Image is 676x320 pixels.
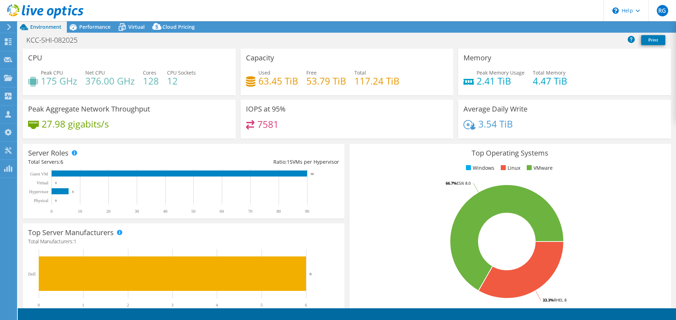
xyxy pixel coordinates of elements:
text: Guest VM [30,172,48,177]
h3: Top Operating Systems [355,149,666,157]
span: CPU Sockets [167,69,196,76]
span: 1 [74,238,76,245]
li: VMware [525,164,553,172]
h4: 63.45 TiB [258,77,298,85]
h4: 128 [143,77,159,85]
span: 15 [287,158,293,165]
h3: IOPS at 95% [246,105,286,113]
span: Net CPU [85,69,105,76]
h4: 175 GHz [41,77,77,85]
text: 5 [261,303,263,308]
text: Hypervisor [29,189,48,194]
span: Peak CPU [41,69,63,76]
text: 40 [163,209,167,214]
h3: CPU [28,54,42,62]
h4: 12 [167,77,196,85]
text: 6 [305,303,307,308]
li: Linux [499,164,520,172]
tspan: RHEL 8 [554,297,567,303]
h1: KCC-SHI-082025 [23,36,88,44]
text: 3 [171,303,173,308]
span: Free [306,69,317,76]
text: Virtual [37,180,49,185]
text: 6 [310,272,312,276]
h3: Average Daily Write [463,105,527,113]
li: Windows [464,164,494,172]
h3: Capacity [246,54,274,62]
text: 80 [277,209,281,214]
tspan: 33.3% [543,297,554,303]
text: Physical [34,198,48,203]
h4: 7581 [257,120,279,128]
h4: 2.41 TiB [477,77,525,85]
text: Dell [28,272,36,277]
text: 0 [55,199,57,202]
text: 60 [220,209,224,214]
span: Cores [143,69,156,76]
text: 30 [135,209,139,214]
h4: 117.24 TiB [354,77,399,85]
div: Total Servers: [28,158,183,166]
text: 1 [82,303,84,308]
span: Virtual [128,23,145,30]
text: 10 [78,209,82,214]
h4: 53.79 TiB [306,77,346,85]
text: 70 [248,209,252,214]
text: 0 [50,209,53,214]
tspan: 66.7% [446,180,457,186]
h4: 4.47 TiB [533,77,567,85]
span: Environment [30,23,61,30]
span: Peak Memory Usage [477,69,525,76]
text: 20 [106,209,111,214]
span: Used [258,69,270,76]
text: 4 [216,303,218,308]
h4: 3.54 TiB [478,120,513,128]
h3: Server Roles [28,149,69,157]
h3: Top Server Manufacturers [28,229,114,237]
h3: Peak Aggregate Network Throughput [28,105,150,113]
span: RG [657,5,668,16]
text: 2 [127,303,129,308]
h3: Memory [463,54,491,62]
svg: \n [612,7,619,14]
text: 90 [311,172,314,176]
div: Ratio: VMs per Hypervisor [183,158,339,166]
text: 90 [305,209,309,214]
h4: 27.98 gigabits/s [42,120,109,128]
text: 0 [55,181,57,185]
text: 50 [191,209,195,214]
span: Total [354,69,366,76]
tspan: ESXi 8.0 [457,180,471,186]
h4: 376.00 GHz [85,77,135,85]
text: 0 [38,303,40,308]
h4: Total Manufacturers: [28,238,339,245]
span: 6 [60,158,63,165]
a: Print [641,35,665,45]
span: Performance [79,23,111,30]
span: Cloud Pricing [162,23,195,30]
span: Total Memory [533,69,565,76]
text: 6 [72,190,74,194]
